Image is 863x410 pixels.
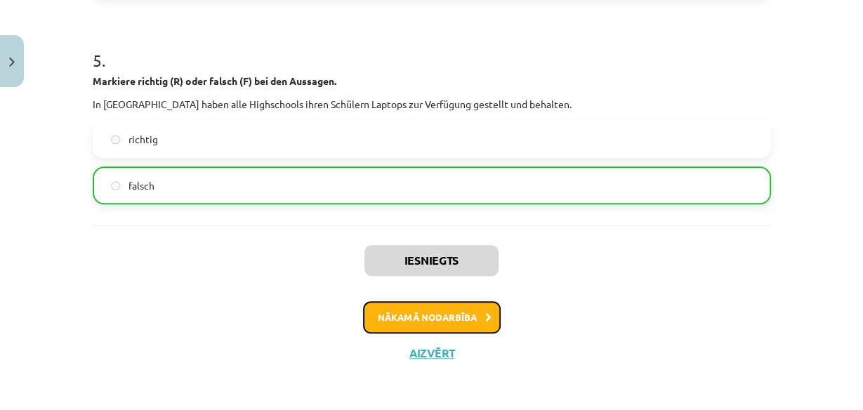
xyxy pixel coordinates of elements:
input: falsch [111,181,120,190]
h1: 5 . [93,26,771,70]
p: In [GEOGRAPHIC_DATA] haben alle Highschools ihren Schülern Laptops zur Verfügung gestellt und beh... [93,97,771,112]
span: richtig [129,132,158,147]
button: Iesniegts [364,245,499,276]
button: Nākamā nodarbība [363,301,501,333]
button: Aizvērt [405,346,459,360]
input: richtig [111,135,120,144]
strong: Markiere richtig (R) oder falsch (F) bei den Aussagen. [93,74,336,87]
img: icon-close-lesson-0947bae3869378f0d4975bcd49f059093ad1ed9edebbc8119c70593378902aed.svg [9,58,15,67]
span: falsch [129,178,154,193]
